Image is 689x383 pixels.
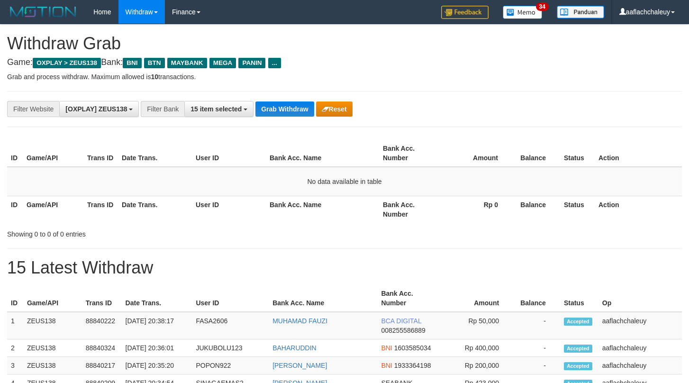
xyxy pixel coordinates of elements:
span: Copy 1933364198 to clipboard [394,362,431,369]
span: 34 [536,2,549,11]
h4: Game: Bank: [7,58,682,67]
h1: 15 Latest Withdraw [7,258,682,277]
span: BNI [123,58,141,68]
span: Accepted [564,362,592,370]
th: Bank Acc. Number [377,285,444,312]
th: Amount [440,140,512,167]
strong: 10 [151,73,158,81]
th: Date Trans. [122,285,192,312]
td: aaflachchaleuy [598,312,682,339]
th: Op [598,285,682,312]
td: - [513,312,560,339]
p: Grab and process withdraw. Maximum allowed is transactions. [7,72,682,82]
button: Grab Withdraw [255,101,314,117]
td: - [513,339,560,357]
td: Rp 50,000 [444,312,513,339]
td: aaflachchaleuy [598,357,682,374]
th: Game/API [23,196,83,223]
span: Copy 1603585034 to clipboard [394,344,431,352]
td: aaflachchaleuy [598,339,682,357]
td: 1 [7,312,23,339]
th: Bank Acc. Name [269,285,377,312]
td: ZEUS138 [23,357,82,374]
th: Date Trans. [118,196,192,223]
td: [DATE] 20:35:20 [122,357,192,374]
div: Filter Bank [141,101,184,117]
td: 88840324 [82,339,122,357]
span: BNI [381,344,392,352]
th: Balance [512,196,560,223]
th: Game/API [23,140,83,167]
th: ID [7,285,23,312]
td: [DATE] 20:38:17 [122,312,192,339]
td: 88840217 [82,357,122,374]
td: Rp 400,000 [444,339,513,357]
td: Rp 200,000 [444,357,513,374]
a: [PERSON_NAME] [272,362,327,369]
div: Showing 0 to 0 of 0 entries [7,226,280,239]
span: BTN [144,58,165,68]
img: Feedback.jpg [441,6,489,19]
a: BAHARUDDIN [272,344,317,352]
td: [DATE] 20:36:01 [122,339,192,357]
th: Rp 0 [440,196,512,223]
th: User ID [192,285,269,312]
td: ZEUS138 [23,312,82,339]
th: Bank Acc. Number [379,140,440,167]
th: Amount [444,285,513,312]
button: Reset [316,101,353,117]
th: Date Trans. [118,140,192,167]
th: User ID [192,196,266,223]
td: JUKUBOLU123 [192,339,269,357]
th: Status [560,140,595,167]
span: 15 item selected [190,105,242,113]
td: - [513,357,560,374]
img: MOTION_logo.png [7,5,79,19]
th: Bank Acc. Name [266,196,379,223]
span: PANIN [238,58,265,68]
td: No data available in table [7,167,682,196]
img: panduan.png [557,6,604,18]
span: MAYBANK [167,58,207,68]
th: Trans ID [83,196,118,223]
td: FASA2606 [192,312,269,339]
th: Action [595,196,682,223]
span: MEGA [209,58,236,68]
th: Balance [512,140,560,167]
td: 2 [7,339,23,357]
th: Trans ID [83,140,118,167]
span: [OXPLAY] ZEUS138 [65,105,127,113]
th: Action [595,140,682,167]
a: MUHAMAD FAUZI [272,317,327,325]
span: OXPLAY > ZEUS138 [33,58,101,68]
button: [OXPLAY] ZEUS138 [59,101,139,117]
th: Bank Acc. Name [266,140,379,167]
div: Filter Website [7,101,59,117]
th: ID [7,196,23,223]
td: ZEUS138 [23,339,82,357]
span: BCA DIGITAL [381,317,421,325]
span: Accepted [564,345,592,353]
button: 15 item selected [184,101,254,117]
td: 88840222 [82,312,122,339]
th: User ID [192,140,266,167]
h1: Withdraw Grab [7,34,682,53]
th: Bank Acc. Number [379,196,440,223]
img: Button%20Memo.svg [503,6,543,19]
span: Accepted [564,318,592,326]
th: ID [7,140,23,167]
td: 3 [7,357,23,374]
span: ... [268,58,281,68]
th: Balance [513,285,560,312]
span: Copy 008255586889 to clipboard [381,327,425,334]
th: Status [560,196,595,223]
span: BNI [381,362,392,369]
th: Trans ID [82,285,122,312]
th: Status [560,285,598,312]
th: Game/API [23,285,82,312]
td: POPON922 [192,357,269,374]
